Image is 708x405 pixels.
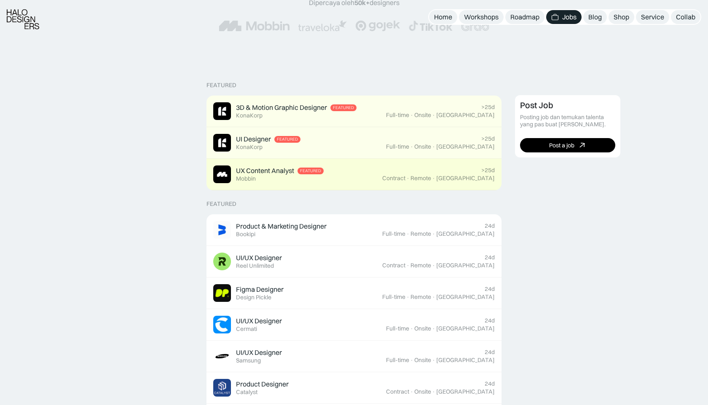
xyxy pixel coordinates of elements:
div: Service [641,13,664,21]
div: KonaKorp [236,144,263,151]
div: UI/UX Designer [236,317,282,325]
div: Onsite [414,325,431,332]
img: Job Image [213,221,231,239]
div: Featured [333,105,354,110]
div: [GEOGRAPHIC_DATA] [436,230,495,237]
div: [GEOGRAPHIC_DATA] [436,112,495,119]
a: Post a job [520,138,615,152]
div: Workshops [464,13,499,21]
div: 24d [485,317,495,324]
div: Product & Marketing Designer [236,222,327,231]
div: Full-time [386,325,409,332]
div: 24d [485,380,495,387]
div: [GEOGRAPHIC_DATA] [436,388,495,395]
div: [GEOGRAPHIC_DATA] [436,143,495,150]
div: · [410,143,413,150]
img: Job Image [213,165,231,183]
div: Post Job [520,100,553,110]
a: Home [429,10,457,24]
div: · [432,357,435,364]
div: Mobbin [236,175,256,182]
div: [GEOGRAPHIC_DATA] [436,293,495,301]
div: Featured [206,82,236,89]
div: >25d [481,135,495,142]
div: · [432,262,435,269]
div: Featured [300,168,321,173]
div: 24d [485,285,495,293]
div: 24d [485,222,495,229]
a: Workshops [459,10,504,24]
div: · [410,112,413,119]
div: Catalyst [236,389,257,396]
div: Onsite [414,143,431,150]
div: Onsite [414,388,431,395]
div: Featured [277,137,298,142]
a: Shop [609,10,634,24]
div: · [432,325,435,332]
div: · [432,175,435,182]
a: Job ImageUI/UX DesignerCermati24dFull-time·Onsite·[GEOGRAPHIC_DATA] [206,309,501,341]
div: 24d [485,254,495,261]
div: Design Pickle [236,294,271,301]
div: · [410,357,413,364]
a: Jobs [546,10,582,24]
div: [GEOGRAPHIC_DATA] [436,175,495,182]
div: Contract [382,262,405,269]
a: Job ImageUI/UX DesignerSamsung24dFull-time·Onsite·[GEOGRAPHIC_DATA] [206,341,501,372]
div: >25d [481,104,495,111]
img: Job Image [213,102,231,120]
div: Full-time [386,112,409,119]
img: Job Image [213,379,231,397]
div: · [432,143,435,150]
div: 24d [485,349,495,356]
a: Job ImageProduct DesignerCatalyst24dContract·Onsite·[GEOGRAPHIC_DATA] [206,372,501,404]
a: Job ImageProduct & Marketing DesignerBookipi24dFull-time·Remote·[GEOGRAPHIC_DATA] [206,214,501,246]
img: Job Image [213,134,231,152]
div: Full-time [386,143,409,150]
a: Job ImageUI/UX DesignerReel Unlimited24dContract·Remote·[GEOGRAPHIC_DATA] [206,246,501,277]
div: [GEOGRAPHIC_DATA] [436,262,495,269]
div: Post a job [549,142,574,149]
a: Job ImageFigma DesignerDesign Pickle24dFull-time·Remote·[GEOGRAPHIC_DATA] [206,277,501,309]
div: [GEOGRAPHIC_DATA] [436,325,495,332]
div: Cermati [236,325,257,333]
a: Job ImageUI DesignerFeaturedKonaKorp>25dFull-time·Onsite·[GEOGRAPHIC_DATA] [206,127,501,159]
div: Full-time [386,357,409,364]
div: · [432,112,435,119]
a: Service [636,10,669,24]
div: Shop [614,13,629,21]
div: · [410,325,413,332]
a: Collab [671,10,700,24]
div: Jobs [562,13,577,21]
div: Collab [676,13,695,21]
div: >25d [481,167,495,174]
div: Figma Designer [236,285,284,294]
div: UX Content Analyst [236,166,294,175]
div: Remote [410,230,431,237]
div: Onsite [414,112,431,119]
div: Product Designer [236,380,289,389]
div: Bookipi [236,231,255,238]
div: · [406,262,410,269]
div: · [410,388,413,395]
div: · [406,230,410,237]
div: · [432,388,435,395]
div: Posting job dan temukan talenta yang pas buat [PERSON_NAME]. [520,114,615,128]
img: Job Image [213,284,231,302]
div: UI/UX Designer [236,348,282,357]
div: [GEOGRAPHIC_DATA] [436,357,495,364]
div: Contract [382,175,405,182]
div: KonaKorp [236,112,263,119]
img: Job Image [213,347,231,365]
div: Full-time [382,293,405,301]
div: 3D & Motion Graphic Designer [236,103,327,112]
div: Featured [206,200,236,208]
div: Remote [410,262,431,269]
div: Onsite [414,357,431,364]
a: Roadmap [505,10,544,24]
img: Job Image [213,253,231,270]
a: Blog [583,10,607,24]
div: Remote [410,175,431,182]
div: Roadmap [510,13,539,21]
div: Home [434,13,452,21]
